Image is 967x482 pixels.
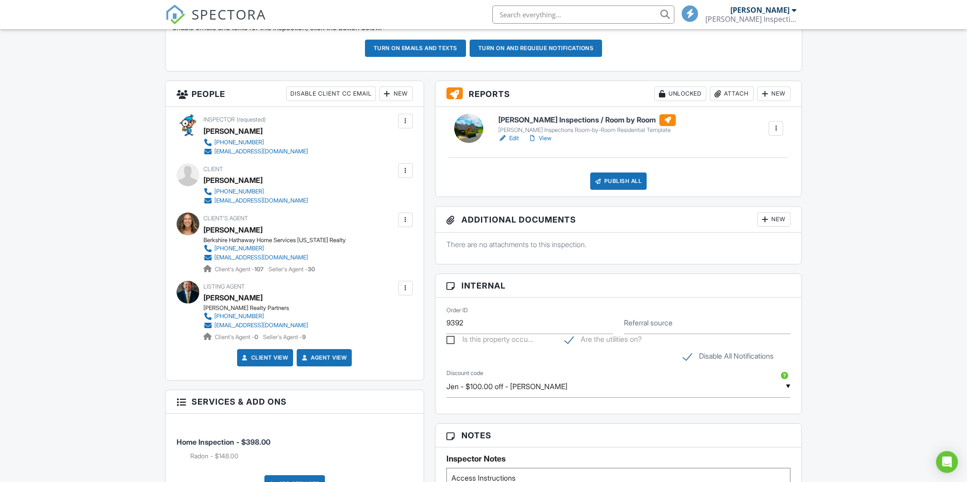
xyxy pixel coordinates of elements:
div: Berkshire Hathaway Home Services [US_STATE] Realty [203,237,346,244]
div: [PHONE_NUMBER] [214,245,264,252]
span: Client's Agent - [215,334,259,340]
span: Client's Agent [203,215,248,222]
h3: Notes [435,424,802,447]
a: [EMAIL_ADDRESS][DOMAIN_NAME] [203,253,339,262]
img: The Best Home Inspection Software - Spectora [165,5,185,25]
a: [PERSON_NAME] [203,223,263,237]
a: [PHONE_NUMBER] [203,312,308,321]
a: [EMAIL_ADDRESS][DOMAIN_NAME] [203,321,308,330]
li: Add on: Radon [190,452,413,461]
div: New [757,212,790,227]
button: Turn on and Requeue Notifications [470,40,602,57]
div: [PHONE_NUMBER] [214,188,264,195]
strong: 30 [308,266,315,273]
a: [PHONE_NUMBER] [203,244,339,253]
div: [EMAIL_ADDRESS][DOMAIN_NAME] [214,197,308,204]
div: [EMAIL_ADDRESS][DOMAIN_NAME] [214,148,308,155]
label: Order ID [446,306,468,315]
div: Open Intercom Messenger [936,451,958,473]
div: [PERSON_NAME] [730,5,790,15]
label: Discount code [446,369,483,377]
span: Inspector [203,116,235,123]
div: [PERSON_NAME] Realty Partners [203,304,315,312]
span: (requested) [237,116,266,123]
h3: Additional Documents [435,207,802,233]
div: [PERSON_NAME] Inspections Room-by-Room Residential Template [498,127,676,134]
a: SPECTORA [165,12,266,31]
h6: [PERSON_NAME] Inspections / Room by Room [498,114,676,126]
div: Unlocked [654,86,706,101]
h3: Reports [435,81,802,107]
a: Agent View [300,353,347,362]
span: Client's Agent - [215,266,265,273]
div: Attach [710,86,754,101]
strong: 0 [254,334,258,340]
button: Turn on emails and texts [365,40,466,57]
span: Client [203,166,223,173]
div: Kloeker Inspections [705,15,796,24]
h3: People [166,81,424,107]
a: [PHONE_NUMBER] [203,138,308,147]
h3: Internal [435,274,802,298]
span: Home Inspection - $398.00 [177,437,270,446]
a: [PHONE_NUMBER] [203,187,308,196]
div: New [757,86,790,101]
label: Is this property occupied? [446,335,533,346]
div: [PHONE_NUMBER] [214,313,264,320]
li: Service: Home Inspection [177,421,413,468]
h5: Inspector Notes [446,454,791,463]
label: Referral source [624,318,673,328]
div: Disable Client CC Email [286,86,376,101]
span: Seller's Agent - [263,334,306,340]
p: There are no attachments to this inspection. [446,239,791,249]
div: [EMAIL_ADDRESS][DOMAIN_NAME] [214,322,308,329]
strong: 107 [254,266,263,273]
div: [PHONE_NUMBER] [214,139,264,146]
a: [PERSON_NAME] Inspections / Room by Room [PERSON_NAME] Inspections Room-by-Room Residential Template [498,114,676,134]
a: Edit [498,134,519,143]
input: Search everything... [492,5,674,24]
label: Disable All Notifications [683,352,774,363]
span: Seller's Agent - [268,266,315,273]
span: Listing Agent [203,283,245,290]
div: [PERSON_NAME] [203,124,263,138]
div: New [380,86,413,101]
a: [EMAIL_ADDRESS][DOMAIN_NAME] [203,196,308,205]
a: [EMAIL_ADDRESS][DOMAIN_NAME] [203,147,308,156]
a: View [528,134,552,143]
strong: 9 [302,334,306,340]
a: [PERSON_NAME] [203,291,263,304]
a: Client View [240,353,289,362]
h3: Services & Add ons [166,390,424,414]
div: [EMAIL_ADDRESS][DOMAIN_NAME] [214,254,308,261]
div: Publish All [590,173,647,190]
label: Are the utilities on? [565,335,642,346]
div: [PERSON_NAME] [203,173,263,187]
span: SPECTORA [192,5,266,24]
